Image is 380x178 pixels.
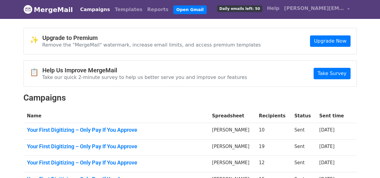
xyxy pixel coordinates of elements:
td: Sent [291,139,316,156]
th: Spreadsheet [208,109,255,123]
a: Your First Digitizing – Only Pay If You Approve [27,143,205,150]
td: [PERSON_NAME] [208,123,255,140]
a: Daily emails left: 50 [215,2,264,14]
span: Daily emails left: 50 [217,5,262,12]
a: Upgrade Now [310,35,350,47]
th: Name [23,109,208,123]
a: Your First Digitizing – Only Pay If You Approve [27,159,205,166]
span: 📋 [30,68,42,77]
a: Templates [112,4,145,16]
a: Take Survey [314,68,350,79]
a: Help [265,2,282,14]
td: Sent [291,123,316,140]
td: 12 [255,156,291,172]
td: 10 [255,123,291,140]
img: MergeMail logo [23,5,32,14]
h2: Campaigns [23,93,357,103]
a: Open Gmail [173,5,207,14]
td: 19 [255,139,291,156]
a: Campaigns [78,4,112,16]
a: Reports [145,4,171,16]
th: Recipients [255,109,291,123]
a: MergeMail [23,3,73,16]
a: [DATE] [319,160,335,165]
span: [PERSON_NAME][EMAIL_ADDRESS][DOMAIN_NAME] [284,5,344,12]
h4: Upgrade to Premium [42,34,261,41]
span: ✨ [30,36,42,44]
th: Status [291,109,316,123]
p: Take our quick 2-minute survey to help us better serve you and improve our features [42,74,247,80]
a: Your First Digitizing – Only Pay If You Approve [27,127,205,133]
p: Remove the "MergeMail" watermark, increase email limits, and access premium templates [42,42,261,48]
a: [DATE] [319,144,335,149]
a: [DATE] [319,127,335,133]
td: [PERSON_NAME] [208,156,255,172]
a: [PERSON_NAME][EMAIL_ADDRESS][DOMAIN_NAME] [282,2,352,17]
td: Sent [291,156,316,172]
th: Sent time [316,109,349,123]
h4: Help Us Improve MergeMail [42,67,247,74]
td: [PERSON_NAME] [208,139,255,156]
